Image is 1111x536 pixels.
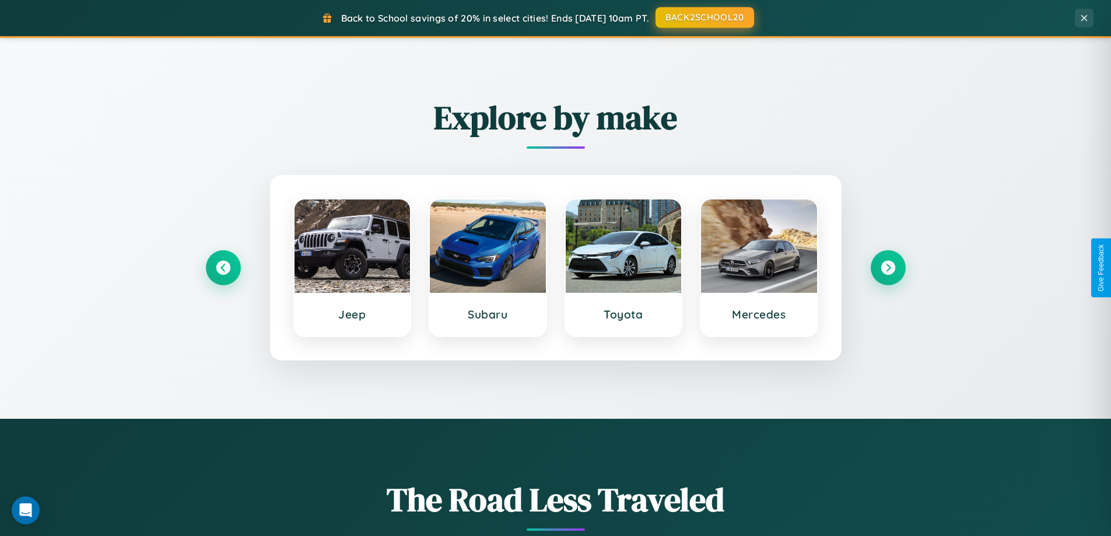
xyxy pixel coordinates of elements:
[341,12,649,24] span: Back to School savings of 20% in select cities! Ends [DATE] 10am PT.
[656,7,754,28] button: BACK2SCHOOL20
[206,95,906,140] h2: Explore by make
[12,496,40,524] div: Open Intercom Messenger
[1097,244,1105,292] div: Give Feedback
[206,477,906,522] h1: The Road Less Traveled
[441,307,534,321] h3: Subaru
[306,307,399,321] h3: Jeep
[713,307,805,321] h3: Mercedes
[577,307,670,321] h3: Toyota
